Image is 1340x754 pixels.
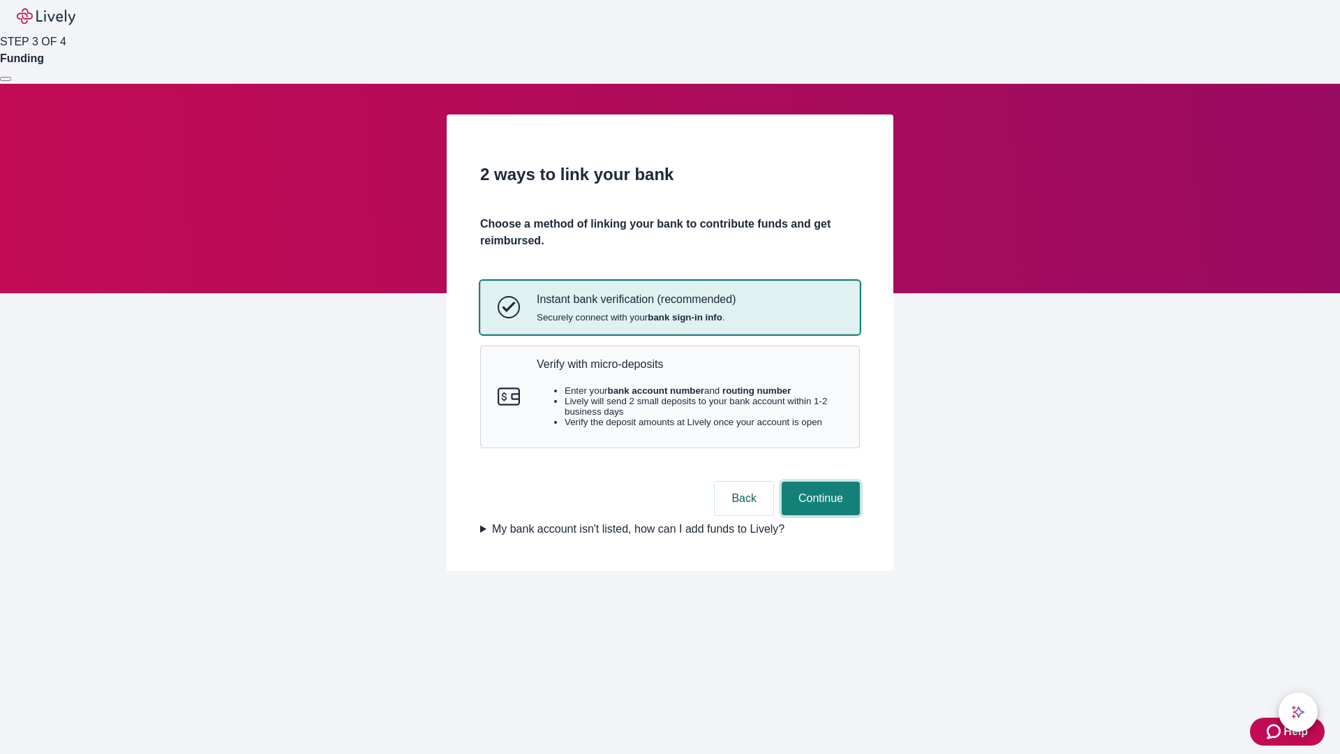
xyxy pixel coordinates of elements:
button: chat [1279,693,1318,732]
button: Continue [782,482,860,515]
p: Instant bank verification (recommended) [537,293,736,306]
svg: Instant bank verification [498,296,520,318]
button: Instant bank verificationInstant bank verification (recommended)Securely connect with yourbank si... [481,281,859,333]
strong: bank sign-in info [648,312,722,323]
button: Zendesk support iconHelp [1250,718,1325,746]
summary: My bank account isn't listed, how can I add funds to Lively? [480,521,860,538]
h4: Choose a method of linking your bank to contribute funds and get reimbursed. [480,216,860,249]
li: Lively will send 2 small deposits to your bank account within 1-2 business days [565,396,842,417]
button: Micro-depositsVerify with micro-depositsEnter yourbank account numberand routing numberLively wil... [481,346,859,448]
button: Back [715,482,773,515]
h2: 2 ways to link your bank [480,162,860,187]
span: Securely connect with your . [537,312,736,323]
img: Lively [17,8,75,25]
li: Verify the deposit amounts at Lively once your account is open [565,417,842,427]
span: Help [1283,723,1308,740]
strong: bank account number [608,385,705,396]
svg: Lively AI Assistant [1291,705,1305,719]
li: Enter your and [565,385,842,396]
strong: routing number [722,385,791,396]
svg: Zendesk support icon [1267,723,1283,740]
p: Verify with micro-deposits [537,357,842,371]
svg: Micro-deposits [498,385,520,408]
